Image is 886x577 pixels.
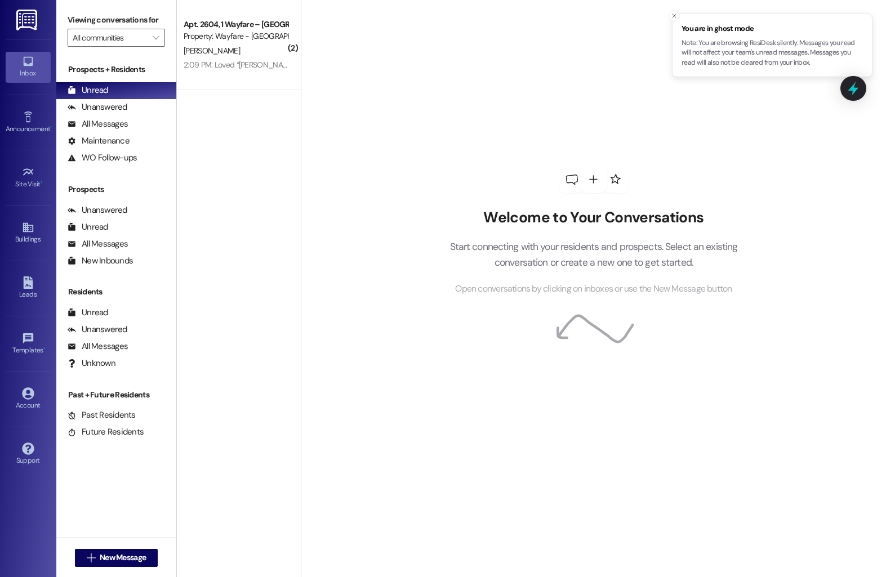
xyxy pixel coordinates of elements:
span: Open conversations by clicking on inboxes or use the New Message button [455,282,732,296]
label: Viewing conversations for [68,11,165,29]
span: • [41,178,42,186]
div: Past Residents [68,409,136,421]
div: All Messages [68,341,128,352]
div: Unknown [68,357,115,369]
div: Unanswered [68,324,127,336]
div: Prospects [56,184,176,195]
p: Start connecting with your residents and prospects. Select an existing conversation or create a n... [433,239,755,271]
div: Future Residents [68,426,144,438]
div: Unread [68,84,108,96]
div: Unread [68,221,108,233]
a: Templates • [6,329,51,359]
input: All communities [73,29,147,47]
a: Leads [6,273,51,303]
a: Support [6,439,51,469]
span: You are in ghost mode [682,23,863,34]
div: New Inbounds [68,255,133,267]
button: New Message [75,549,158,567]
a: Inbox [6,52,51,82]
div: Residents [56,286,176,298]
div: All Messages [68,118,128,130]
div: Unread [68,307,108,319]
div: Maintenance [68,135,130,147]
div: All Messages [68,238,128,250]
div: Property: Wayfare - [GEOGRAPHIC_DATA] [184,30,288,42]
div: Apt. 2604, 1 Wayfare – [GEOGRAPHIC_DATA] [184,19,288,30]
div: 2:09 PM: Loved “[PERSON_NAME] (Wayfare - [GEOGRAPHIC_DATA]): Yes!” [184,60,428,70]
span: [PERSON_NAME] [184,46,240,56]
a: Account [6,384,51,414]
button: Close toast [669,10,680,21]
span: • [43,345,45,352]
p: Note: You are browsing ResiDesk silently. Messages you read will not affect your team's unread me... [682,38,863,68]
div: Unanswered [68,204,127,216]
div: Unanswered [68,101,127,113]
img: ResiDesk Logo [16,10,39,30]
span: • [50,123,52,131]
a: Site Visit • [6,163,51,193]
i:  [153,33,159,42]
div: Past + Future Residents [56,389,176,401]
div: Prospects + Residents [56,64,176,75]
a: Buildings [6,218,51,248]
h2: Welcome to Your Conversations [433,209,755,227]
div: WO Follow-ups [68,152,137,164]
